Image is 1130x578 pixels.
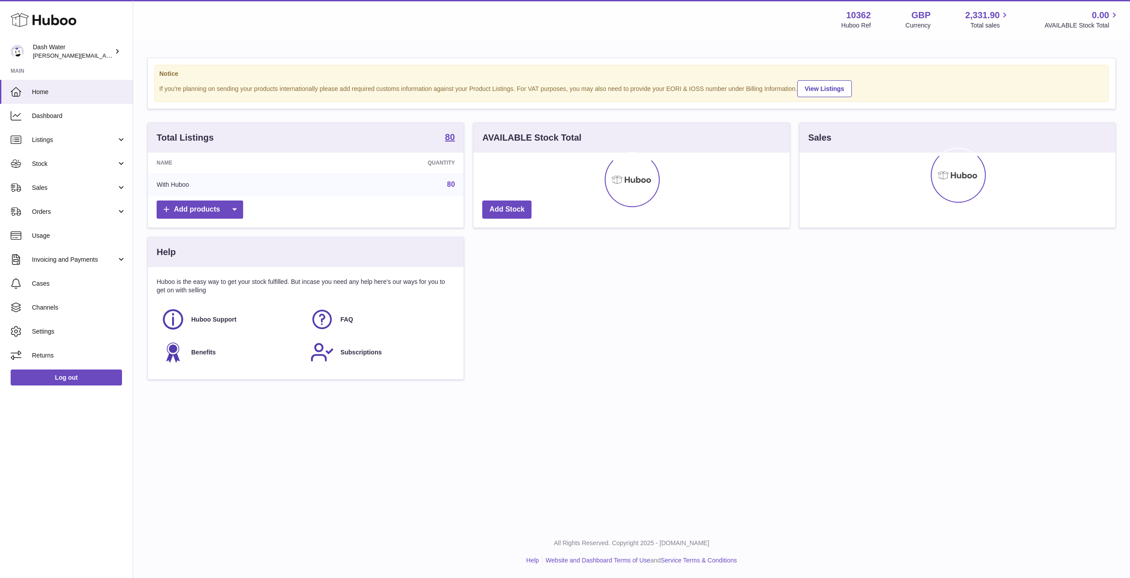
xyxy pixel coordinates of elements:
[32,160,117,168] span: Stock
[157,132,214,144] h3: Total Listings
[970,21,1010,30] span: Total sales
[797,80,852,97] a: View Listings
[32,303,126,312] span: Channels
[32,327,126,336] span: Settings
[310,340,450,364] a: Subscriptions
[445,133,455,142] strong: 80
[148,173,315,196] td: With Huboo
[140,539,1123,547] p: All Rights Reserved. Copyright 2025 - [DOMAIN_NAME]
[315,153,464,173] th: Quantity
[161,307,301,331] a: Huboo Support
[1044,9,1119,30] a: 0.00 AVAILABLE Stock Total
[1044,21,1119,30] span: AVAILABLE Stock Total
[11,370,122,385] a: Log out
[1092,9,1109,21] span: 0.00
[191,315,236,324] span: Huboo Support
[148,153,315,173] th: Name
[808,132,831,144] h3: Sales
[310,307,450,331] a: FAQ
[965,9,1000,21] span: 2,331.90
[482,132,581,144] h3: AVAILABLE Stock Total
[191,348,216,357] span: Benefits
[965,9,1010,30] a: 2,331.90 Total sales
[32,279,126,288] span: Cases
[841,21,871,30] div: Huboo Ref
[32,351,126,360] span: Returns
[340,348,382,357] span: Subscriptions
[32,136,117,144] span: Listings
[447,181,455,188] a: 80
[906,21,931,30] div: Currency
[32,184,117,192] span: Sales
[159,79,1104,97] div: If you're planning on sending your products internationally please add required customs informati...
[32,256,117,264] span: Invoicing and Payments
[32,208,117,216] span: Orders
[159,70,1104,78] strong: Notice
[157,278,455,295] p: Huboo is the easy way to get your stock fulfilled. But incase you need any help here's our ways f...
[846,9,871,21] strong: 10362
[445,133,455,143] a: 80
[157,246,176,258] h3: Help
[33,52,178,59] span: [PERSON_NAME][EMAIL_ADDRESS][DOMAIN_NAME]
[32,88,126,96] span: Home
[911,9,930,21] strong: GBP
[546,557,650,564] a: Website and Dashboard Terms of Use
[11,45,24,58] img: james@dash-water.com
[482,201,532,219] a: Add Stock
[340,315,353,324] span: FAQ
[33,43,113,60] div: Dash Water
[32,232,126,240] span: Usage
[32,112,126,120] span: Dashboard
[161,340,301,364] a: Benefits
[526,557,539,564] a: Help
[543,556,737,565] li: and
[661,557,737,564] a: Service Terms & Conditions
[157,201,243,219] a: Add products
